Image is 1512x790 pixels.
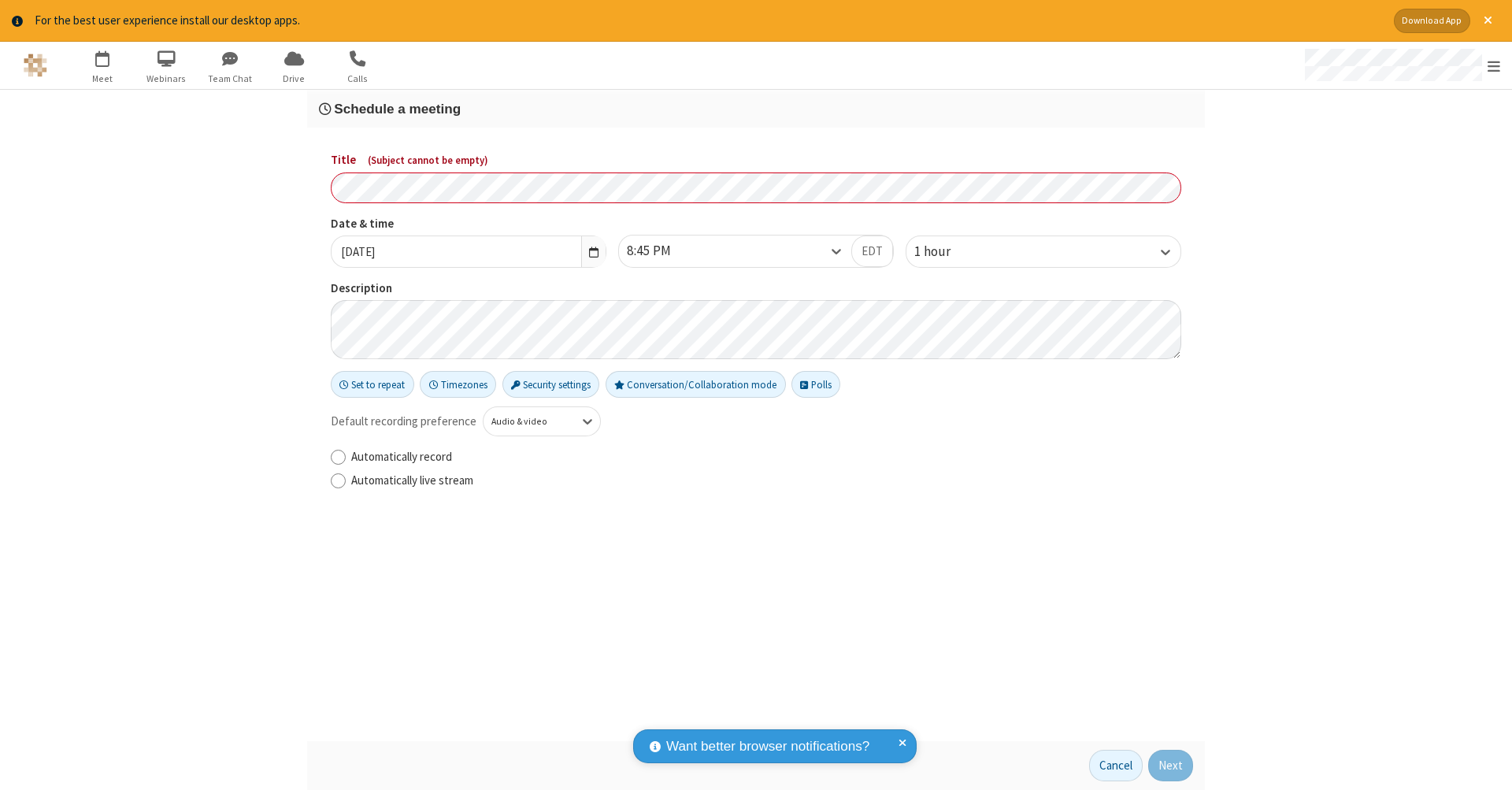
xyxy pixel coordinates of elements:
button: Conversation/Collaboration mode [606,371,786,398]
label: Description [331,280,1181,298]
span: Team Chat [201,72,260,86]
span: ( Subject cannot be empty ) [368,154,488,167]
div: Open menu [1290,42,1512,89]
button: EDT [851,236,893,267]
button: Next [1148,750,1193,781]
button: Close alert [1476,9,1500,33]
div: Audio & video [491,415,566,429]
label: Automatically live stream [351,472,1181,490]
span: Calls [328,72,387,86]
img: QA Selenium DO NOT DELETE OR CHANGE [24,54,47,77]
label: Title [331,151,1181,169]
button: Cancel [1089,750,1143,781]
label: Date & time [331,215,606,233]
div: 1 hour [914,242,977,262]
span: Want better browser notifications? [666,736,869,757]
div: For the best user experience install our desktop apps. [35,12,1382,30]
button: Download App [1394,9,1470,33]
span: Schedule a meeting [334,101,461,117]
span: Drive [265,72,324,86]
button: Timezones [420,371,496,398]
label: Automatically record [351,448,1181,466]
button: Set to repeat [331,371,414,398]
div: 8:45 PM [627,241,698,261]
button: Security settings [502,371,600,398]
button: Logo [6,42,65,89]
span: Meet [73,72,132,86]
span: Webinars [137,72,196,86]
button: Polls [791,371,840,398]
span: Default recording preference [331,413,476,431]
